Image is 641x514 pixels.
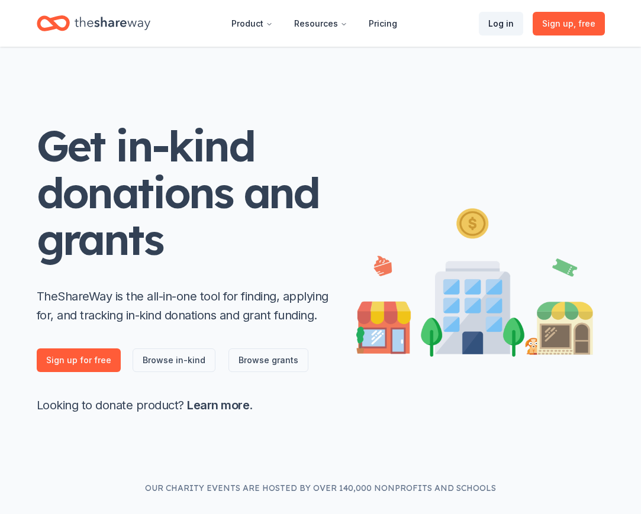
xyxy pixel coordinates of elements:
p: Looking to donate product? . [37,396,333,415]
p: TheShareWay is the all-in-one tool for finding, applying for, and tracking in-kind donations and ... [37,287,333,325]
a: Sign up for free [37,348,121,372]
a: Browse grants [228,348,308,372]
button: Resources [285,12,357,35]
img: Illustration for landing page [356,203,593,357]
h1: Get in-kind donations and grants [37,122,333,263]
a: Home [37,9,150,37]
a: Learn more [187,398,249,412]
a: Sign up, free [533,12,605,35]
span: Sign up [542,17,595,31]
button: Product [222,12,282,35]
span: , free [574,18,595,28]
a: Log in [479,12,523,35]
a: Browse in-kind [133,348,215,372]
nav: Main [222,9,407,37]
a: Pricing [359,12,407,35]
